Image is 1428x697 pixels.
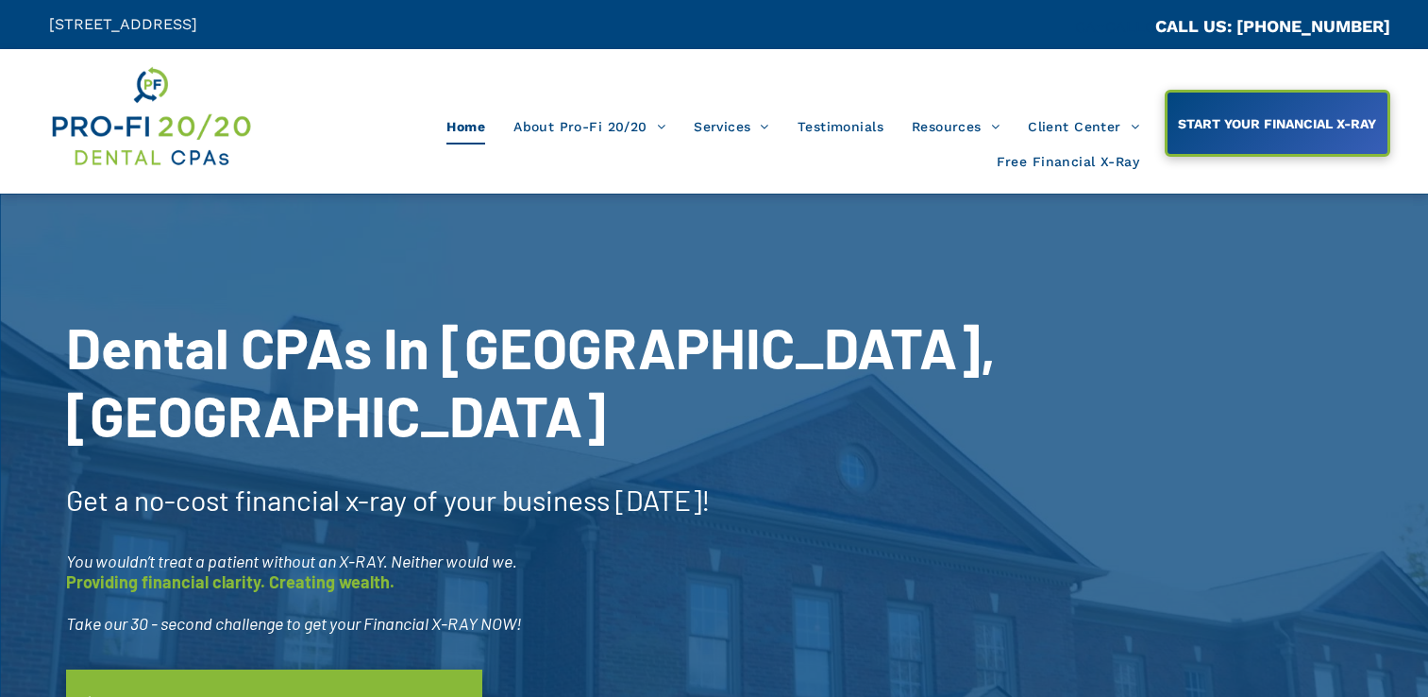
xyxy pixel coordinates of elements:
[499,109,680,144] a: About Pro-Fi 20/20
[66,613,522,634] span: Take our 30 - second challenge to get your Financial X-RAY NOW!
[1155,16,1390,36] a: CALL US: [PHONE_NUMBER]
[983,144,1153,180] a: Free Financial X-Ray
[134,483,407,517] span: no-cost financial x-ray
[1014,109,1153,144] a: Client Center
[66,571,395,592] span: Providing financial clarity. Creating wealth.
[1075,18,1155,36] span: CA::CALLC
[1165,90,1390,157] a: START YOUR FINANCIAL X-RAY
[432,109,499,144] a: Home
[66,551,517,571] span: You wouldn’t treat a patient without an X-RAY. Neither would we.
[412,483,711,517] span: of your business [DATE]!
[783,109,898,144] a: Testimonials
[680,109,783,144] a: Services
[66,483,128,517] span: Get a
[898,109,1014,144] a: Resources
[66,313,996,449] span: Dental CPAs In [GEOGRAPHIC_DATA], [GEOGRAPHIC_DATA]
[1171,107,1383,141] span: START YOUR FINANCIAL X-RAY
[49,63,253,170] img: Get Dental CPA Consulting, Bookkeeping, & Bank Loans
[49,15,197,33] span: [STREET_ADDRESS]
